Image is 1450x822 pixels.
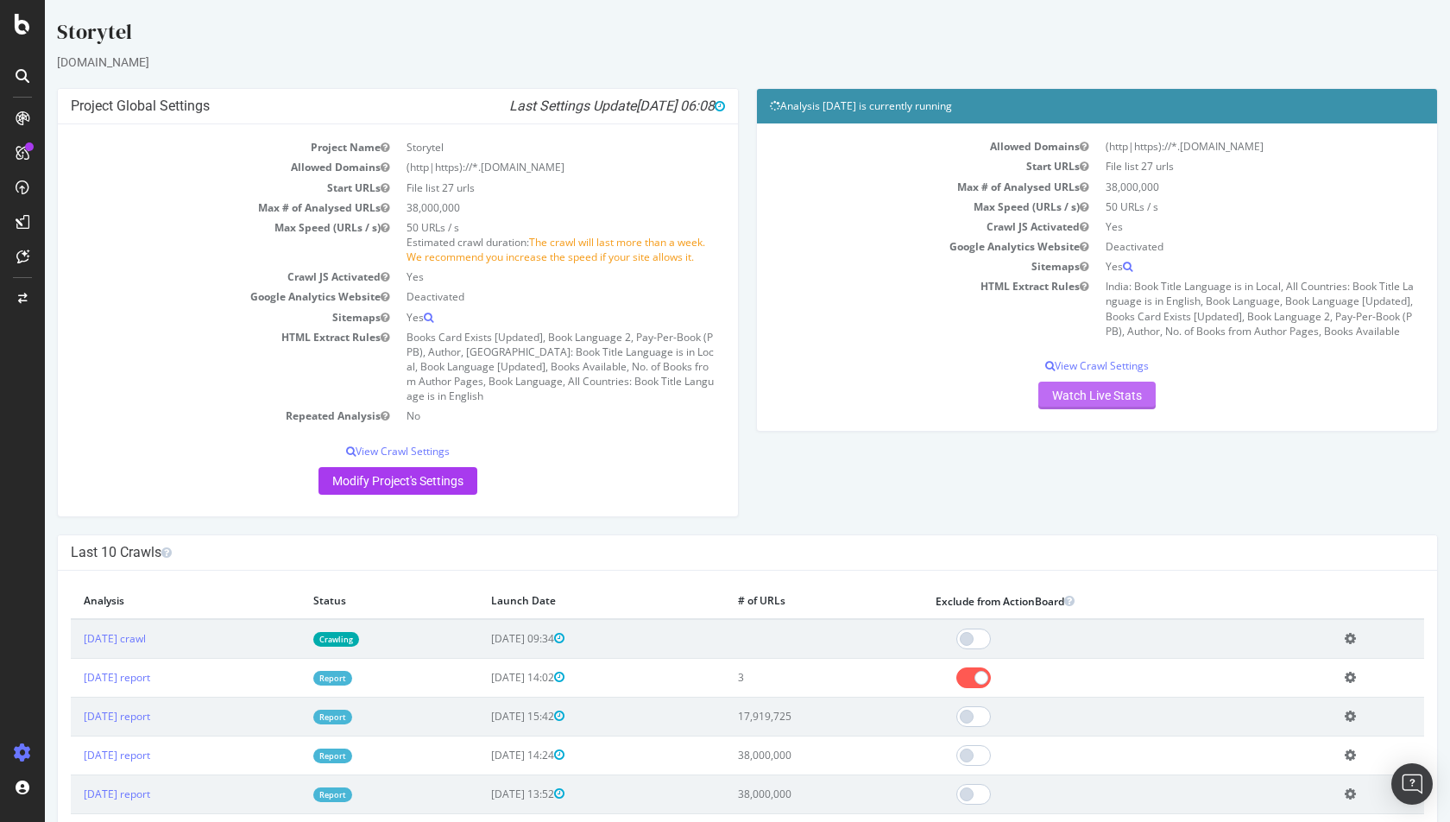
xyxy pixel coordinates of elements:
td: Google Analytics Website [26,287,353,307]
th: # of URLs [680,584,878,619]
td: India: Book Title Language is in Local, All Countries: Book Title Language is in English, Book La... [1052,276,1379,341]
td: (http|https)://*.[DOMAIN_NAME] [353,157,680,177]
h4: Analysis [DATE] is currently running [725,98,1379,115]
td: 50 URLs / s Estimated crawl duration: [353,218,680,267]
td: 38,000,000 [680,736,878,775]
a: Modify Project's Settings [274,467,432,495]
p: View Crawl Settings [26,444,680,458]
th: Status [255,584,433,619]
a: Report [268,749,307,763]
th: Exclude from ActionBoard [878,584,1288,619]
td: 3 [680,658,878,697]
td: Sitemaps [26,307,353,327]
td: 38,000,000 [680,775,878,813]
a: [DATE] report [39,670,105,685]
td: Books Card Exists [Updated], Book Language 2, Pay-Per-Book (PPB), Author, [GEOGRAPHIC_DATA]: Book... [353,327,680,407]
td: No [353,406,680,426]
td: 17,919,725 [680,697,878,736]
td: Crawl JS Activated [26,267,353,287]
i: Last Settings Update [464,98,680,115]
td: 38,000,000 [1052,177,1379,197]
td: Yes [353,307,680,327]
a: Crawling [268,632,314,647]
td: Allowed Domains [26,157,353,177]
td: Crawl JS Activated [725,217,1052,237]
th: Launch Date [433,584,680,619]
td: Allowed Domains [725,136,1052,156]
th: Analysis [26,584,255,619]
td: Start URLs [26,178,353,198]
td: HTML Extract Rules [725,276,1052,341]
td: Yes [353,267,680,287]
td: HTML Extract Rules [26,327,353,407]
td: 38,000,000 [353,198,680,218]
a: [DATE] report [39,748,105,762]
a: [DATE] crawl [39,631,101,646]
p: View Crawl Settings [725,358,1379,373]
td: Max # of Analysed URLs [26,198,353,218]
td: Sitemaps [725,256,1052,276]
td: Yes [1052,256,1379,276]
td: File list 27 urls [1052,156,1379,176]
span: [DATE] 06:08 [591,98,680,114]
td: Project Name [26,137,353,157]
span: [DATE] 13:52 [446,787,520,801]
span: [DATE] 15:42 [446,709,520,724]
div: [DOMAIN_NAME] [12,54,1393,71]
td: Max # of Analysed URLs [725,177,1052,197]
td: Start URLs [725,156,1052,176]
td: Google Analytics Website [725,237,1052,256]
td: Max Speed (URLs / s) [26,218,353,267]
span: [DATE] 14:24 [446,748,520,762]
td: File list 27 urls [353,178,680,198]
td: Deactivated [1052,237,1379,256]
a: [DATE] report [39,787,105,801]
td: Yes [1052,217,1379,237]
td: Storytel [353,137,680,157]
div: Storytel [12,17,1393,54]
span: [DATE] 09:34 [446,631,520,646]
span: [DATE] 14:02 [446,670,520,685]
td: Repeated Analysis [26,406,353,426]
a: [DATE] report [39,709,105,724]
a: Report [268,710,307,724]
h4: Last 10 Crawls [26,544,1379,561]
td: (http|https)://*.[DOMAIN_NAME] [1052,136,1379,156]
td: 50 URLs / s [1052,197,1379,217]
a: Watch Live Stats [993,382,1111,409]
a: Report [268,787,307,802]
h4: Project Global Settings [26,98,680,115]
div: Open Intercom Messenger [1391,763,1433,805]
td: Deactivated [353,287,680,307]
span: The crawl will last more than a week. We recommend you increase the speed if your site allows it. [362,235,660,264]
td: Max Speed (URLs / s) [725,197,1052,217]
a: Report [268,671,307,686]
